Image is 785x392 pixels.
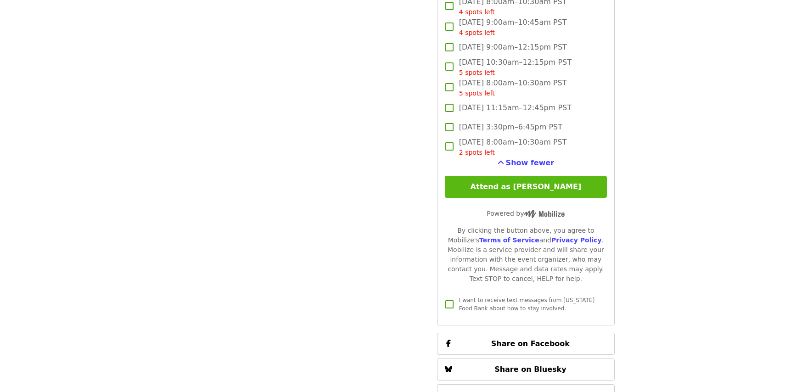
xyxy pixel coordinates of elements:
[551,236,602,244] a: Privacy Policy
[437,358,615,381] button: Share on Bluesky
[491,339,570,348] span: Share on Facebook
[494,365,566,374] span: Share on Bluesky
[459,149,495,156] span: 2 spots left
[459,297,594,312] span: I want to receive text messages from [US_STATE] Food Bank about how to stay involved.
[437,333,615,355] button: Share on Facebook
[459,90,495,97] span: 5 spots left
[487,210,565,217] span: Powered by
[459,137,567,157] span: [DATE] 8:00am–10:30am PST
[498,157,555,168] button: See more timeslots
[459,8,495,16] span: 4 spots left
[459,69,495,76] span: 5 spots left
[479,236,539,244] a: Terms of Service
[459,57,572,78] span: [DATE] 10:30am–12:15pm PST
[459,17,567,38] span: [DATE] 9:00am–10:45am PST
[459,78,567,98] span: [DATE] 8:00am–10:30am PST
[445,226,607,284] div: By clicking the button above, you agree to Mobilize's and . Mobilize is a service provider and wi...
[524,210,565,218] img: Powered by Mobilize
[459,122,562,133] span: [DATE] 3:30pm–6:45pm PST
[506,158,555,167] span: Show fewer
[459,29,495,36] span: 4 spots left
[459,42,567,53] span: [DATE] 9:00am–12:15pm PST
[445,176,607,198] button: Attend as [PERSON_NAME]
[459,102,572,113] span: [DATE] 11:15am–12:45pm PST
